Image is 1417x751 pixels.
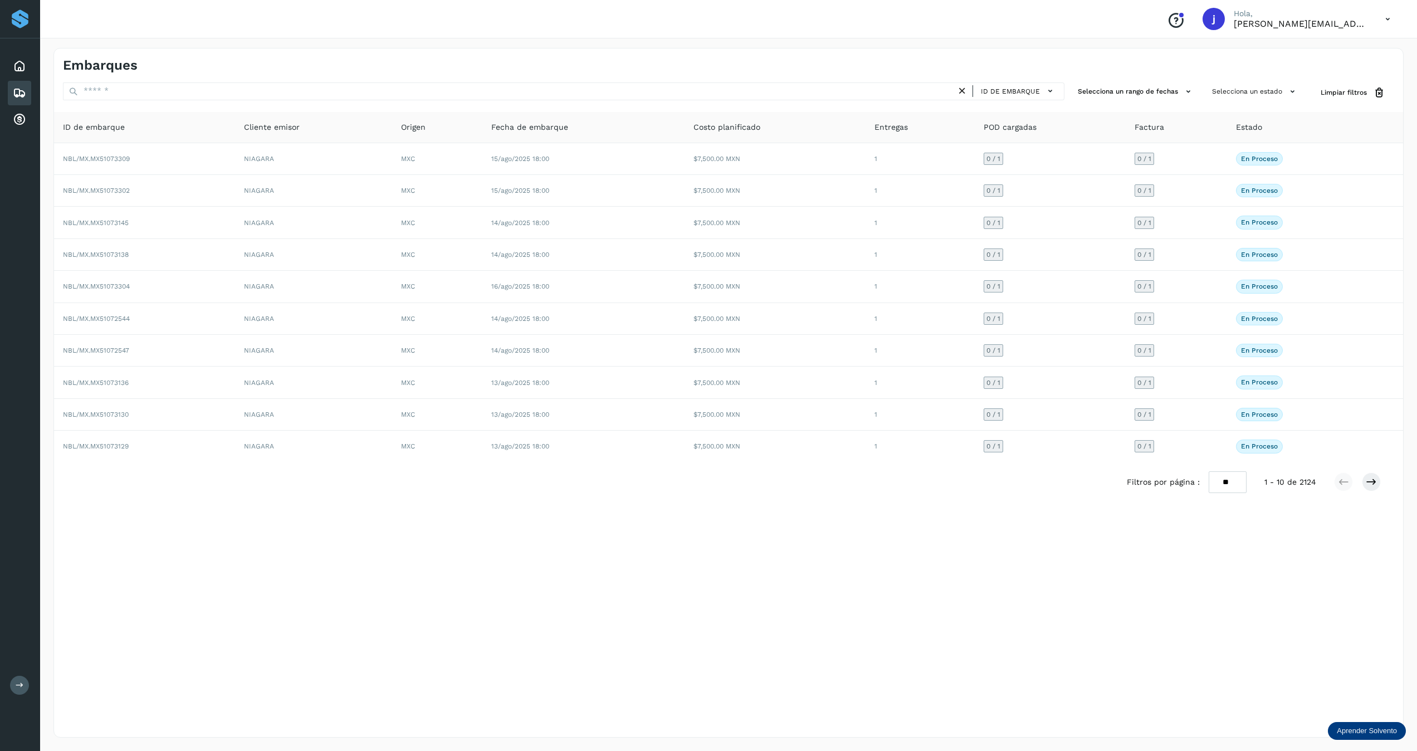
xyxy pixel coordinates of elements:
td: MXC [392,175,482,207]
td: NIAGARA [235,431,392,462]
p: En proceso [1241,155,1278,163]
span: 16/ago/2025 18:00 [491,282,549,290]
span: NBL/MX.MX51073302 [63,187,130,194]
td: $7,500.00 MXN [685,303,866,335]
span: 0 / 1 [1137,220,1151,226]
td: 1 [866,239,975,271]
td: MXC [392,431,482,462]
div: Embarques [8,81,31,105]
span: Costo planificado [693,121,760,133]
span: Fecha de embarque [491,121,568,133]
button: Selecciona un estado [1208,82,1303,101]
td: 1 [866,271,975,303]
span: 0 / 1 [1137,411,1151,418]
span: NBL/MX.MX51073304 [63,282,130,290]
span: 0 / 1 [1137,315,1151,322]
p: En proceso [1241,282,1278,290]
span: 0 / 1 [1137,283,1151,290]
td: 1 [866,431,975,462]
td: 1 [866,335,975,367]
button: Limpiar filtros [1312,82,1394,103]
button: ID de embarque [978,83,1059,99]
span: NBL/MX.MX51073136 [63,379,129,387]
span: 13/ago/2025 18:00 [491,379,549,387]
span: 0 / 1 [986,220,1000,226]
p: En proceso [1241,411,1278,418]
span: Origen [401,121,426,133]
td: NIAGARA [235,271,392,303]
td: NIAGARA [235,335,392,367]
span: 0 / 1 [986,251,1000,258]
span: 14/ago/2025 18:00 [491,251,549,259]
div: Aprender Solvento [1328,722,1406,740]
td: $7,500.00 MXN [685,143,866,175]
span: NBL/MX.MX51073130 [63,411,129,418]
span: NBL/MX.MX51072544 [63,315,130,323]
span: 0 / 1 [1137,251,1151,258]
td: $7,500.00 MXN [685,367,866,398]
td: NIAGARA [235,207,392,238]
span: 14/ago/2025 18:00 [491,315,549,323]
span: 0 / 1 [986,443,1000,450]
td: $7,500.00 MXN [685,271,866,303]
p: En proceso [1241,187,1278,194]
span: 0 / 1 [1137,347,1151,354]
td: NIAGARA [235,367,392,398]
td: NIAGARA [235,239,392,271]
span: NBL/MX.MX51073145 [63,219,129,227]
span: 1 - 10 de 2124 [1264,476,1316,488]
span: 15/ago/2025 18:00 [491,155,549,163]
td: NIAGARA [235,175,392,207]
p: En proceso [1241,315,1278,323]
td: $7,500.00 MXN [685,399,866,431]
td: MXC [392,239,482,271]
div: Inicio [8,54,31,79]
td: NIAGARA [235,143,392,175]
span: Limpiar filtros [1321,87,1367,97]
td: MXC [392,143,482,175]
span: 0 / 1 [986,379,1000,386]
td: 1 [866,207,975,238]
span: 14/ago/2025 18:00 [491,347,549,354]
span: NBL/MX.MX51073138 [63,251,129,259]
td: 1 [866,175,975,207]
span: NBL/MX.MX51073129 [63,442,129,450]
td: $7,500.00 MXN [685,175,866,207]
span: NBL/MX.MX51072547 [63,347,129,354]
span: Estado [1236,121,1262,133]
span: 14/ago/2025 18:00 [491,219,549,227]
td: 1 [866,303,975,335]
span: ID de embarque [981,86,1040,96]
p: En proceso [1241,442,1278,450]
td: 1 [866,143,975,175]
span: Factura [1135,121,1164,133]
span: ID de embarque [63,121,125,133]
span: 0 / 1 [986,315,1000,322]
span: NBL/MX.MX51073309 [63,155,130,163]
span: POD cargadas [984,121,1037,133]
button: Selecciona un rango de fechas [1073,82,1199,101]
td: MXC [392,399,482,431]
span: Entregas [874,121,908,133]
p: jose.garciag@larmex.com [1234,18,1367,29]
p: En proceso [1241,218,1278,226]
td: MXC [392,303,482,335]
td: 1 [866,399,975,431]
span: 0 / 1 [1137,443,1151,450]
span: 0 / 1 [1137,155,1151,162]
td: NIAGARA [235,399,392,431]
td: $7,500.00 MXN [685,335,866,367]
td: NIAGARA [235,303,392,335]
span: 0 / 1 [986,411,1000,418]
span: Cliente emisor [244,121,300,133]
span: 0 / 1 [1137,187,1151,194]
span: 13/ago/2025 18:00 [491,411,549,418]
p: En proceso [1241,378,1278,386]
td: $7,500.00 MXN [685,239,866,271]
span: 0 / 1 [986,187,1000,194]
h4: Embarques [63,57,138,74]
span: 0 / 1 [986,155,1000,162]
span: 0 / 1 [986,347,1000,354]
p: Aprender Solvento [1337,726,1397,735]
p: En proceso [1241,251,1278,259]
